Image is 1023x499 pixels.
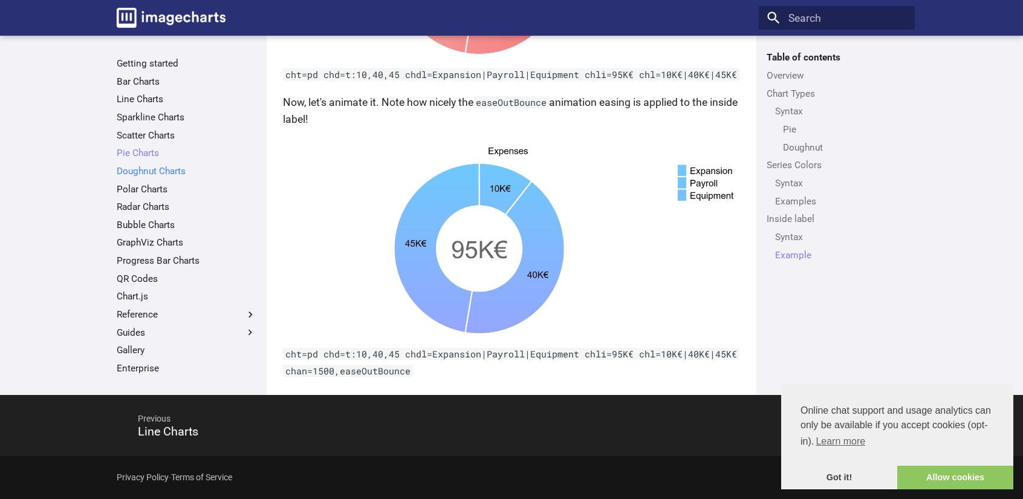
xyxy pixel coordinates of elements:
a: learn more about cookies [814,432,867,451]
div: - [117,466,232,490]
a: Series Colors [767,159,906,171]
code: cht=pd chd=t:10,40,45 chdl=Expansion|Payroll|Equipment chli=95K€ chl=10K€|40K€|45K€ [283,68,740,80]
a: Bubble Charts [117,219,256,231]
a: Progress Bar Charts [117,255,256,267]
a: Gallery [117,344,256,356]
a: Pie Charts [117,147,256,159]
a: Scatter Charts [117,129,256,142]
label: Guides [117,327,256,339]
a: dismiss cookie message [781,466,897,490]
a: Radar Charts [117,201,256,213]
a: Privacy Policy [117,472,169,482]
p: Now, let's animate it. Note how nicely the animation easing is applied to the inside label! [283,94,741,128]
a: Terms of Service [171,472,232,482]
a: Examples [775,195,907,207]
label: Table of contents [759,51,914,64]
nav: Series Colors [767,177,906,207]
a: Getting started [117,57,256,70]
a: NextPolar Charts [511,398,915,454]
a: Pie [783,123,907,135]
span: Line Charts [138,425,198,439]
a: Polar Charts [117,183,256,195]
div: cookieconsent [781,384,1013,489]
a: Syntax [775,231,907,243]
a: Sparkline Charts [117,111,256,123]
a: Doughnut Charts [117,165,256,177]
nav: Chart Types [767,105,906,153]
a: Example [775,249,907,261]
a: Image-Charts documentation [111,2,231,33]
a: Chart.js [117,290,256,302]
img: logo [117,8,226,28]
a: Syntax [775,177,907,189]
input: Search [759,6,914,30]
a: Chart Types [767,88,906,100]
a: Inside label [767,213,906,225]
span: Next [511,403,883,435]
a: Doughnut [783,142,907,154]
span: Online chat support and usage analytics can only be available if you accept cookies (opt-in). [801,403,994,451]
label: Reference [117,308,256,321]
a: Line Charts [117,93,256,105]
nav: Syntax [775,123,907,154]
code: easeOutBounce [473,96,550,108]
nav: Table of contents [759,51,914,261]
a: Overview [767,70,906,82]
a: Syntax [775,105,907,117]
a: allow cookies [897,466,1013,490]
a: Bar Charts [117,76,256,88]
a: Enterprise [117,362,256,374]
img: chart [283,139,741,334]
a: QR Codes [117,273,256,285]
a: GraphViz Charts [117,236,256,249]
nav: Inside label [767,231,906,261]
code: cht=pd chd=t:10,40,45 chdl=Expansion|Payroll|Equipment chli=95K€ chl=10K€|40K€|45K€ chan=1500,eas... [283,348,740,377]
span: Previous [125,403,496,435]
a: PreviousLine Charts [108,398,511,454]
